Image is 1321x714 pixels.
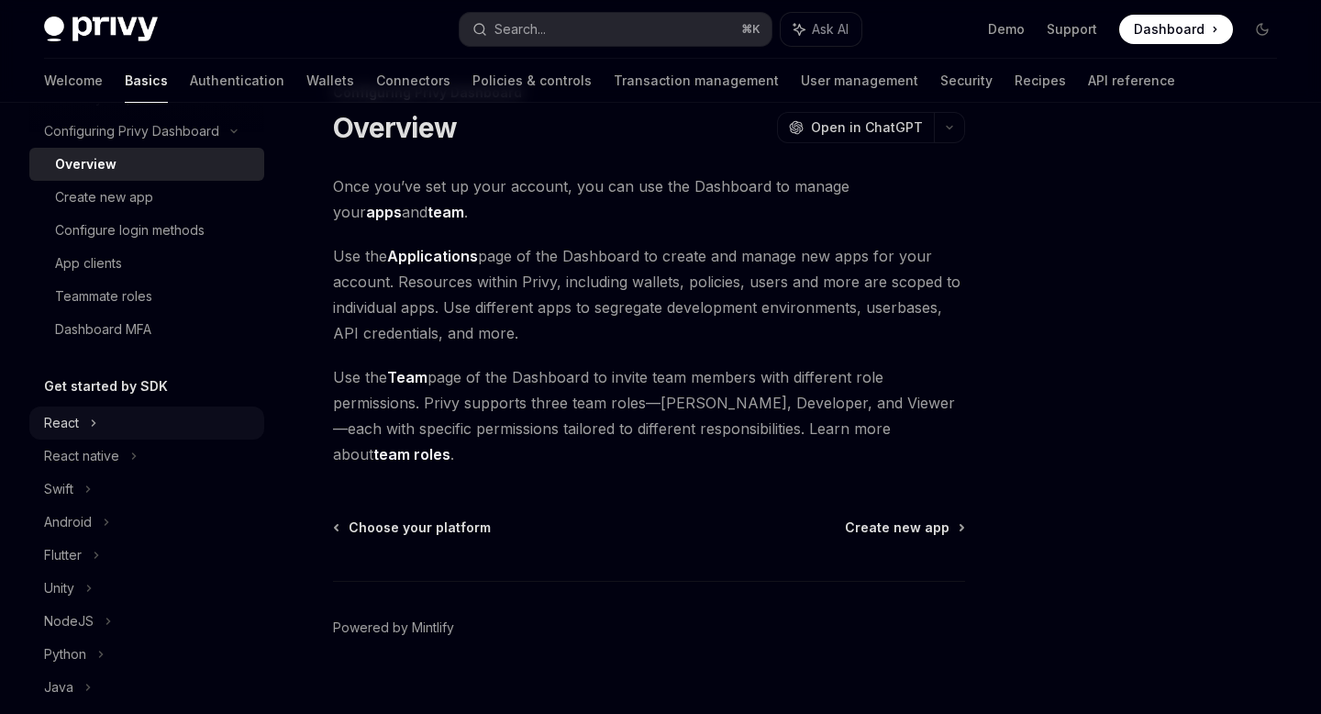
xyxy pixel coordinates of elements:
[44,375,168,397] h5: Get started by SDK
[845,519,963,537] a: Create new app
[44,610,94,632] div: NodeJS
[44,511,92,533] div: Android
[55,318,151,340] div: Dashboard MFA
[29,181,264,214] a: Create new app
[44,445,119,467] div: React native
[29,247,264,280] a: App clients
[190,59,284,103] a: Authentication
[333,364,965,467] span: Use the page of the Dashboard to invite team members with different role permissions. Privy suppo...
[777,112,934,143] button: Open in ChatGPT
[55,219,205,241] div: Configure login methods
[55,252,122,274] div: App clients
[44,643,86,665] div: Python
[460,13,771,46] button: Search...⌘K
[44,544,82,566] div: Flutter
[335,519,491,537] a: Choose your platform
[29,214,264,247] a: Configure login methods
[614,59,779,103] a: Transaction management
[349,519,491,537] span: Choose your platform
[940,59,993,103] a: Security
[306,59,354,103] a: Wallets
[1134,20,1204,39] span: Dashboard
[812,20,849,39] span: Ask AI
[366,203,402,221] strong: apps
[333,619,454,637] a: Powered by Mintlify
[44,676,73,698] div: Java
[1088,59,1175,103] a: API reference
[741,22,760,37] span: ⌘ K
[44,17,158,42] img: dark logo
[125,59,168,103] a: Basics
[1047,20,1097,39] a: Support
[333,243,965,346] span: Use the page of the Dashboard to create and manage new apps for your account. Resources within Pr...
[333,173,965,225] span: Once you’ve set up your account, you can use the Dashboard to manage your and .
[55,153,117,175] div: Overview
[1119,15,1233,44] a: Dashboard
[29,148,264,181] a: Overview
[29,280,264,313] a: Teammate roles
[333,111,457,144] h1: Overview
[811,118,923,137] span: Open in ChatGPT
[494,18,546,40] div: Search...
[55,186,153,208] div: Create new app
[44,478,73,500] div: Swift
[1248,15,1277,44] button: Toggle dark mode
[387,368,427,387] a: Team
[427,203,464,221] strong: team
[376,59,450,103] a: Connectors
[44,412,79,434] div: React
[801,59,918,103] a: User management
[44,59,103,103] a: Welcome
[845,519,949,537] span: Create new app
[29,313,264,346] a: Dashboard MFA
[988,20,1025,39] a: Demo
[55,285,152,307] div: Teammate roles
[1015,59,1066,103] a: Recipes
[387,247,478,266] a: Applications
[781,13,861,46] button: Ask AI
[472,59,592,103] a: Policies & controls
[373,445,450,464] a: team roles
[44,577,74,599] div: Unity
